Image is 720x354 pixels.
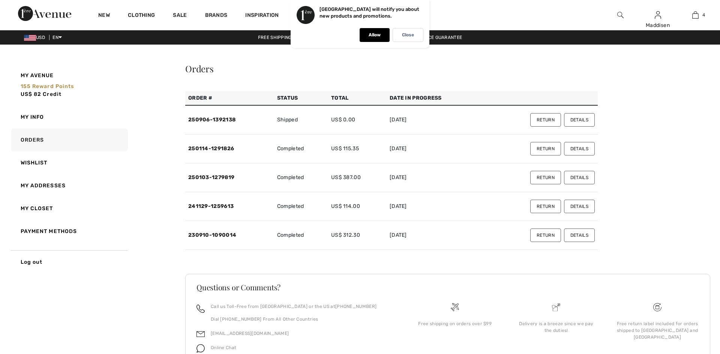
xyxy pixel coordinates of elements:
span: EN [52,35,62,40]
td: US$ 0.00 [328,105,387,134]
th: Status [274,91,328,105]
td: Completed [274,221,328,250]
p: [GEOGRAPHIC_DATA] will notify you about new products and promotions. [319,6,419,19]
a: 230910-1090014 [188,232,236,238]
span: USD [24,35,48,40]
a: Free shipping on orders over $99 [252,35,347,40]
th: Date in Progress [387,91,482,105]
td: Completed [274,134,328,163]
a: 250906-1392138 [188,117,235,123]
td: US$ 312.30 [328,221,387,250]
td: US$ 115.35 [328,134,387,163]
div: Orders [185,64,598,73]
a: Payment Methods [10,220,128,243]
td: Shipped [274,105,328,134]
a: Orders [10,128,128,151]
button: Return [530,113,561,127]
img: US Dollar [24,35,36,41]
td: [DATE] [387,192,482,221]
img: call [196,305,205,313]
img: chat [196,344,205,353]
span: 4 [702,12,705,18]
a: 4 [677,10,714,19]
button: Return [530,200,561,213]
a: Lowest Price Guarantee [396,35,468,40]
a: New [98,12,110,20]
h3: Questions or Comments? [196,284,699,291]
span: US$ 82 Credit [21,91,62,97]
td: [DATE] [387,105,482,134]
a: Sale [173,12,187,20]
a: My Closet [10,197,128,220]
img: Delivery is a breeze since we pay the duties! [552,303,560,311]
button: Return [530,171,561,184]
img: My Info [655,10,661,19]
p: Close [402,32,414,38]
img: My Bag [692,10,699,19]
p: Allow [369,32,381,38]
img: email [196,330,205,338]
button: Details [564,171,595,184]
a: 241129-1259613 [188,203,234,209]
span: 155 Reward points [21,83,74,90]
div: Free return label included for orders shipped to [GEOGRAPHIC_DATA] and [GEOGRAPHIC_DATA] [613,320,702,341]
a: My Info [10,106,128,128]
button: Details [564,142,595,155]
td: Completed [274,192,328,221]
a: Clothing [128,12,155,20]
td: US$ 387.00 [328,163,387,192]
div: Free shipping on orders over $99 [410,320,499,327]
img: Free shipping on orders over $99 [451,303,459,311]
a: 250114-1291826 [188,145,234,152]
button: Return [530,142,561,155]
td: [DATE] [387,134,482,163]
a: 250103-1279819 [188,174,234,181]
img: search the website [617,10,624,19]
th: Total [328,91,387,105]
div: Delivery is a breeze since we pay the duties! [511,320,601,334]
img: 1ère Avenue [18,6,71,21]
button: Details [564,200,595,213]
a: Wishlist [10,151,128,174]
div: Maddisen [639,21,676,29]
span: Online Chat [211,345,236,350]
td: Completed [274,163,328,192]
a: Sign In [655,11,661,18]
td: US$ 114.00 [328,192,387,221]
span: My Avenue [21,72,54,79]
a: [PHONE_NUMBER] [335,304,376,309]
a: Log out [10,250,128,273]
button: Return [530,229,561,242]
th: Order # [185,91,274,105]
button: Details [564,229,595,242]
img: Free shipping on orders over $99 [653,303,661,311]
p: Dial [PHONE_NUMBER] From All Other Countries [211,316,376,323]
a: My Addresses [10,174,128,197]
span: Inspiration [245,12,279,20]
td: [DATE] [387,163,482,192]
button: Details [564,113,595,127]
a: [EMAIL_ADDRESS][DOMAIN_NAME] [211,331,289,336]
td: [DATE] [387,221,482,250]
p: Call us Toll-Free from [GEOGRAPHIC_DATA] or the US at [211,303,376,310]
a: Brands [205,12,228,20]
